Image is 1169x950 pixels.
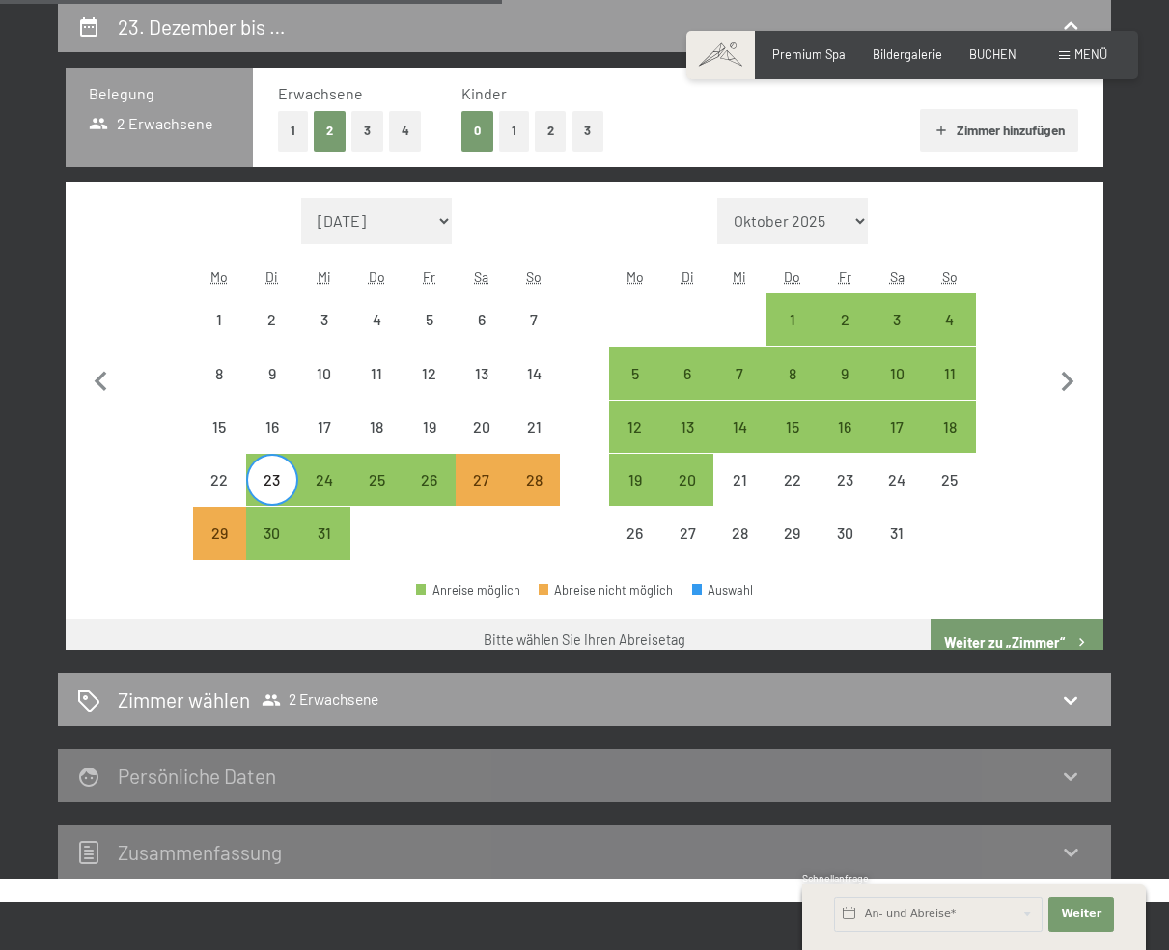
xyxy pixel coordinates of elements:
[456,401,508,453] div: Sat Dec 20 2025
[766,347,819,399] div: Thu Jan 08 2026
[609,401,661,453] div: Mon Jan 12 2026
[193,507,245,559] div: Abreise nicht möglich, da die Mindestaufenthaltsdauer nicht erfüllt wird
[871,293,923,346] div: Sat Jan 03 2026
[663,419,711,467] div: 13
[526,268,542,285] abbr: Sonntag
[766,454,819,506] div: Thu Jan 22 2026
[352,312,401,360] div: 4
[768,419,817,467] div: 15
[351,111,383,151] button: 3
[369,268,385,285] abbr: Donnerstag
[661,401,713,453] div: Abreise möglich
[969,46,1016,62] a: BUCHEN
[1048,897,1114,932] button: Weiter
[766,507,819,559] div: Abreise nicht möglich
[246,347,298,399] div: Abreise nicht möglich
[819,347,871,399] div: Fri Jan 09 2026
[193,454,245,506] div: Abreise nicht möglich
[508,347,560,399] div: Abreise nicht möglich
[923,347,975,399] div: Abreise möglich
[456,347,508,399] div: Abreise nicht möglich
[193,507,245,559] div: Mon Dec 29 2025
[766,293,819,346] div: Abreise möglich
[499,111,529,151] button: 1
[404,312,453,360] div: 5
[195,525,243,573] div: 29
[821,472,869,520] div: 23
[890,268,905,285] abbr: Samstag
[248,312,296,360] div: 2
[925,366,973,414] div: 11
[923,347,975,399] div: Sun Jan 11 2026
[766,454,819,506] div: Abreise nicht möglich
[508,347,560,399] div: Sun Dec 14 2025
[298,293,350,346] div: Wed Dec 03 2025
[766,293,819,346] div: Thu Jan 01 2026
[403,347,455,399] div: Fri Dec 12 2025
[508,293,560,346] div: Abreise nicht möglich
[458,366,506,414] div: 13
[118,685,250,713] h2: Zimmer wählen
[923,401,975,453] div: Sun Jan 18 2026
[193,401,245,453] div: Mon Dec 15 2025
[925,472,973,520] div: 25
[713,347,765,399] div: Wed Jan 07 2026
[609,401,661,453] div: Abreise möglich
[873,419,921,467] div: 17
[246,293,298,346] div: Tue Dec 02 2025
[193,347,245,399] div: Mon Dec 08 2025
[350,454,403,506] div: Thu Dec 25 2025
[352,419,401,467] div: 18
[663,366,711,414] div: 6
[193,293,245,346] div: Abreise nicht möglich
[404,366,453,414] div: 12
[508,293,560,346] div: Sun Dec 07 2025
[611,525,659,573] div: 26
[713,401,765,453] div: Abreise möglich
[300,366,348,414] div: 10
[873,525,921,573] div: 31
[474,268,488,285] abbr: Samstag
[873,472,921,520] div: 24
[81,198,122,561] button: Vorheriger Monat
[1061,907,1101,922] span: Weiter
[871,507,923,559] div: Abreise nicht möglich
[458,472,506,520] div: 27
[661,347,713,399] div: Tue Jan 06 2026
[768,312,817,360] div: 1
[456,454,508,506] div: Sat Dec 27 2025
[766,507,819,559] div: Thu Jan 29 2026
[262,690,378,710] span: 2 Erwachsene
[246,507,298,559] div: Abreise möglich
[715,366,764,414] div: 7
[772,46,846,62] a: Premium Spa
[873,46,942,62] a: Bildergalerie
[318,268,331,285] abbr: Mittwoch
[298,507,350,559] div: Wed Dec 31 2025
[403,293,455,346] div: Abreise nicht möglich
[715,419,764,467] div: 14
[609,454,661,506] div: Mon Jan 19 2026
[118,14,286,39] h2: 23. Dezember bis …
[682,268,694,285] abbr: Dienstag
[871,401,923,453] div: Sat Jan 17 2026
[821,525,869,573] div: 30
[118,764,276,788] h2: Persönliche Daten
[715,525,764,573] div: 28
[246,401,298,453] div: Tue Dec 16 2025
[193,293,245,346] div: Mon Dec 01 2025
[403,401,455,453] div: Abreise nicht möglich
[821,366,869,414] div: 9
[819,293,871,346] div: Abreise möglich
[873,312,921,360] div: 3
[195,366,243,414] div: 8
[802,873,869,884] span: Schnellanfrage
[873,366,921,414] div: 10
[768,525,817,573] div: 29
[508,454,560,506] div: Sun Dec 28 2025
[416,584,520,597] div: Anreise möglich
[766,401,819,453] div: Thu Jan 15 2026
[350,347,403,399] div: Thu Dec 11 2025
